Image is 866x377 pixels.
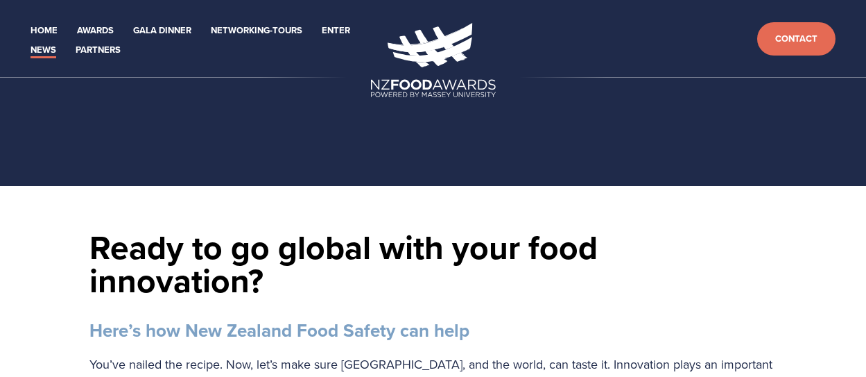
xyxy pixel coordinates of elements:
[211,23,302,39] a: Networking-Tours
[322,23,350,39] a: Enter
[89,231,777,297] h1: Ready to go global with your food innovation?
[76,42,121,58] a: Partners
[89,317,469,344] strong: Here’s how New Zealand Food Safety can help
[31,23,58,39] a: Home
[133,23,191,39] a: Gala Dinner
[757,22,835,56] a: Contact
[77,23,114,39] a: Awards
[31,42,56,58] a: News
